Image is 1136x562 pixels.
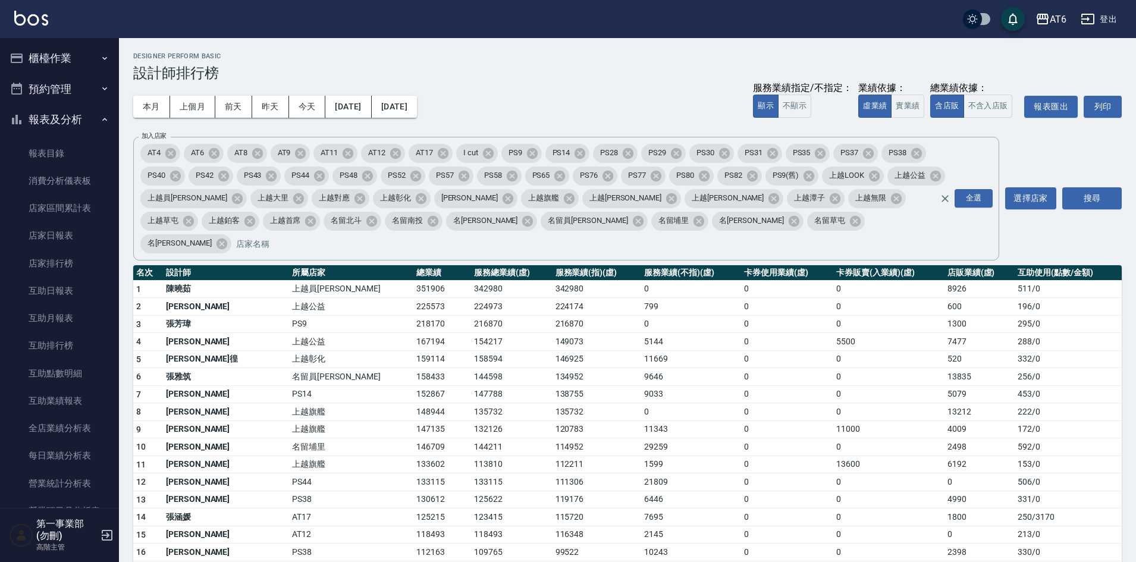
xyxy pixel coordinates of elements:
td: 11669 [641,350,741,368]
a: 全店業績分析表 [5,415,114,442]
div: 名[PERSON_NAME] [140,234,231,253]
div: PS9 [501,144,542,163]
td: 799 [641,298,741,316]
span: PS40 [140,169,172,181]
td: 5079 [944,385,1015,403]
td: 158594 [471,350,553,368]
div: PS9(舊) [765,167,819,186]
td: 351906 [413,280,471,298]
td: 0 [641,315,741,333]
div: [PERSON_NAME] [434,189,517,208]
span: PS44 [284,169,316,181]
span: PS31 [738,147,770,159]
span: PS35 [786,147,818,159]
button: 不顯示 [778,95,811,118]
span: 名留北斗 [324,215,369,227]
td: 0 [741,420,833,438]
td: 132126 [471,420,553,438]
td: 名留員[PERSON_NAME] [289,368,413,386]
th: 互助使用(點數/金額) [1015,265,1122,281]
div: 總業績依據： [930,82,1018,95]
td: 159114 [413,350,471,368]
td: 144211 [471,438,553,456]
div: AT6 [1050,12,1066,27]
span: PS57 [429,169,461,181]
div: AT8 [227,144,267,163]
span: 12 [136,477,146,486]
td: 1599 [641,456,741,473]
label: 加入店家 [142,131,167,140]
div: 名留埔里 [651,212,709,231]
a: 店家排行榜 [5,250,114,277]
button: [DATE] [372,96,417,118]
td: 1300 [944,315,1015,333]
span: 上越草屯 [140,215,186,227]
div: 上越[PERSON_NAME] [582,189,681,208]
span: AT6 [184,147,211,159]
td: 上越旗艦 [289,420,413,438]
span: AT17 [409,147,440,159]
span: PS37 [833,147,865,159]
span: 上越[PERSON_NAME] [685,192,771,204]
div: 名[PERSON_NAME] [446,212,537,231]
a: 店家日報表 [5,222,114,249]
td: 342980 [471,280,553,298]
div: I cut [456,144,498,163]
div: PS37 [833,144,878,163]
div: 名留員[PERSON_NAME] [541,212,647,231]
span: 6 [136,372,141,381]
div: AT6 [184,144,224,163]
div: 上越員[PERSON_NAME] [140,189,247,208]
div: 上越LOOK [822,167,884,186]
td: PS9 [289,315,413,333]
span: 名[PERSON_NAME] [446,215,525,227]
td: 0 [741,403,833,421]
div: 服務業績指定/不指定： [753,82,852,95]
img: Person [10,523,33,547]
td: 13212 [944,403,1015,421]
button: 不含入店販 [964,95,1013,118]
div: PS28 [593,144,638,163]
button: [DATE] [325,96,371,118]
div: 上越大里 [250,189,308,208]
td: 0 [741,368,833,386]
span: PS65 [525,169,557,181]
td: 9646 [641,368,741,386]
span: PS42 [189,169,221,181]
span: 上越對應 [312,192,357,204]
div: 上越旗艦 [521,189,579,208]
th: 總業績 [413,265,471,281]
input: 店家名稱 [233,233,961,254]
span: 名[PERSON_NAME] [140,237,219,249]
td: 上越員[PERSON_NAME] [289,280,413,298]
span: AT11 [313,147,345,159]
td: 224174 [553,298,642,316]
td: 陳曉茹 [163,280,289,298]
td: [PERSON_NAME] [163,456,289,473]
div: PS14 [545,144,590,163]
button: 報表及分析 [5,104,114,135]
td: [PERSON_NAME] [163,420,289,438]
div: AT9 [271,144,310,163]
td: 上越旗艦 [289,456,413,473]
a: 互助日報表 [5,277,114,304]
button: 上個月 [170,96,215,118]
span: PS77 [621,169,653,181]
a: 消費分析儀表板 [5,167,114,194]
button: 顯示 [753,95,779,118]
td: 167194 [413,333,471,351]
button: 報表匯出 [1024,96,1078,118]
td: 0 [833,438,944,456]
button: 含店販 [930,95,964,118]
div: AT4 [140,144,180,163]
div: PS80 [669,167,714,186]
div: PS58 [477,167,522,186]
td: 0 [741,333,833,351]
td: 592 / 0 [1015,438,1122,456]
h3: 設計師排行榜 [133,65,1122,81]
td: 0 [641,280,741,298]
span: 名留南投 [385,215,430,227]
h2: Designer Perform Basic [133,52,1122,60]
td: 114952 [553,438,642,456]
span: 13 [136,495,146,504]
